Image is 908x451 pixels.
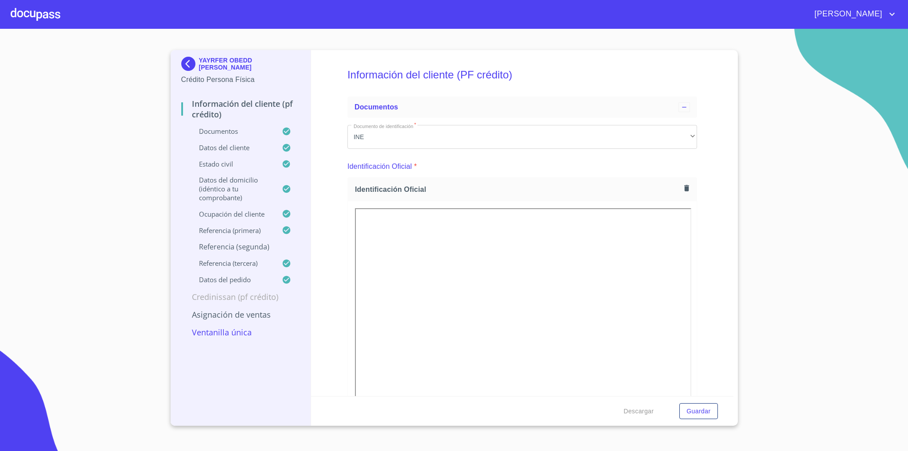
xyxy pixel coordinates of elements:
button: account of current user [808,7,897,21]
p: Credinissan (PF crédito) [181,292,300,302]
div: YAYRFER OBEDD [PERSON_NAME] [181,57,300,74]
span: Descargar [624,406,654,417]
p: Ocupación del Cliente [181,210,282,218]
p: Estado Civil [181,159,282,168]
p: Referencia (tercera) [181,259,282,268]
p: Datos del pedido [181,275,282,284]
p: Referencia (primera) [181,226,282,235]
div: Documentos [347,97,697,118]
span: [PERSON_NAME] [808,7,887,21]
p: Documentos [181,127,282,136]
button: Guardar [679,403,717,420]
p: Referencia (segunda) [181,242,300,252]
p: YAYRFER OBEDD [PERSON_NAME] [199,57,300,71]
span: Guardar [686,406,710,417]
p: Asignación de Ventas [181,309,300,320]
span: Identificación Oficial [355,185,681,194]
p: Datos del domicilio (idéntico a tu comprobante) [181,175,282,202]
p: Información del cliente (PF crédito) [181,98,300,120]
p: Crédito Persona Física [181,74,300,85]
p: Ventanilla única [181,327,300,338]
img: Docupass spot blue [181,57,199,71]
div: INE [347,125,697,149]
span: Documentos [355,103,398,111]
iframe: Identificación Oficial [355,208,691,447]
button: Descargar [620,403,657,420]
p: Identificación Oficial [347,161,412,172]
p: Datos del cliente [181,143,282,152]
h5: Información del cliente (PF crédito) [347,57,697,93]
